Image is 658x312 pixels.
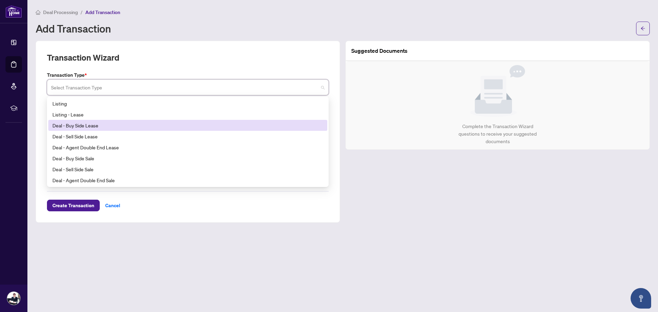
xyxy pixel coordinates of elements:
div: Complete the Transaction Wizard questions to receive your suggested documents [451,123,544,145]
div: Deal - Sell Side Lease [48,131,327,142]
button: Cancel [100,200,126,211]
span: Deal Processing [43,9,78,15]
div: Listing - Lease [52,111,323,118]
div: Deal - Sell Side Sale [48,164,327,175]
div: Deal - Buy Side Lease [48,120,327,131]
label: Transaction Type [47,71,329,79]
article: Suggested Documents [351,47,407,55]
div: Deal - Agent Double End Lease [52,143,323,151]
span: Cancel [105,200,120,211]
h1: Add Transaction [36,23,111,34]
div: Listing - Lease [48,109,327,120]
li: / [81,8,83,16]
div: Listing [48,98,327,109]
div: Listing [52,100,323,107]
div: Deal - Buy Side Sale [48,153,327,164]
img: Profile Icon [7,292,20,305]
span: arrow-left [641,26,645,31]
button: Create Transaction [47,200,100,211]
span: Create Transaction [52,200,94,211]
div: Deal - Buy Side Sale [52,154,323,162]
div: Deal - Sell Side Sale [52,165,323,173]
img: Null State Icon [470,65,525,117]
div: Deal - Agent Double End Sale [48,175,327,186]
div: Deal - Buy Side Lease [52,122,323,129]
span: Add Transaction [85,9,120,15]
div: Deal - Sell Side Lease [52,133,323,140]
div: Deal - Agent Double End Sale [52,176,323,184]
button: Open asap [631,288,651,309]
img: logo [5,5,22,18]
h2: Transaction Wizard [47,52,119,63]
span: home [36,10,40,15]
div: Deal - Agent Double End Lease [48,142,327,153]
